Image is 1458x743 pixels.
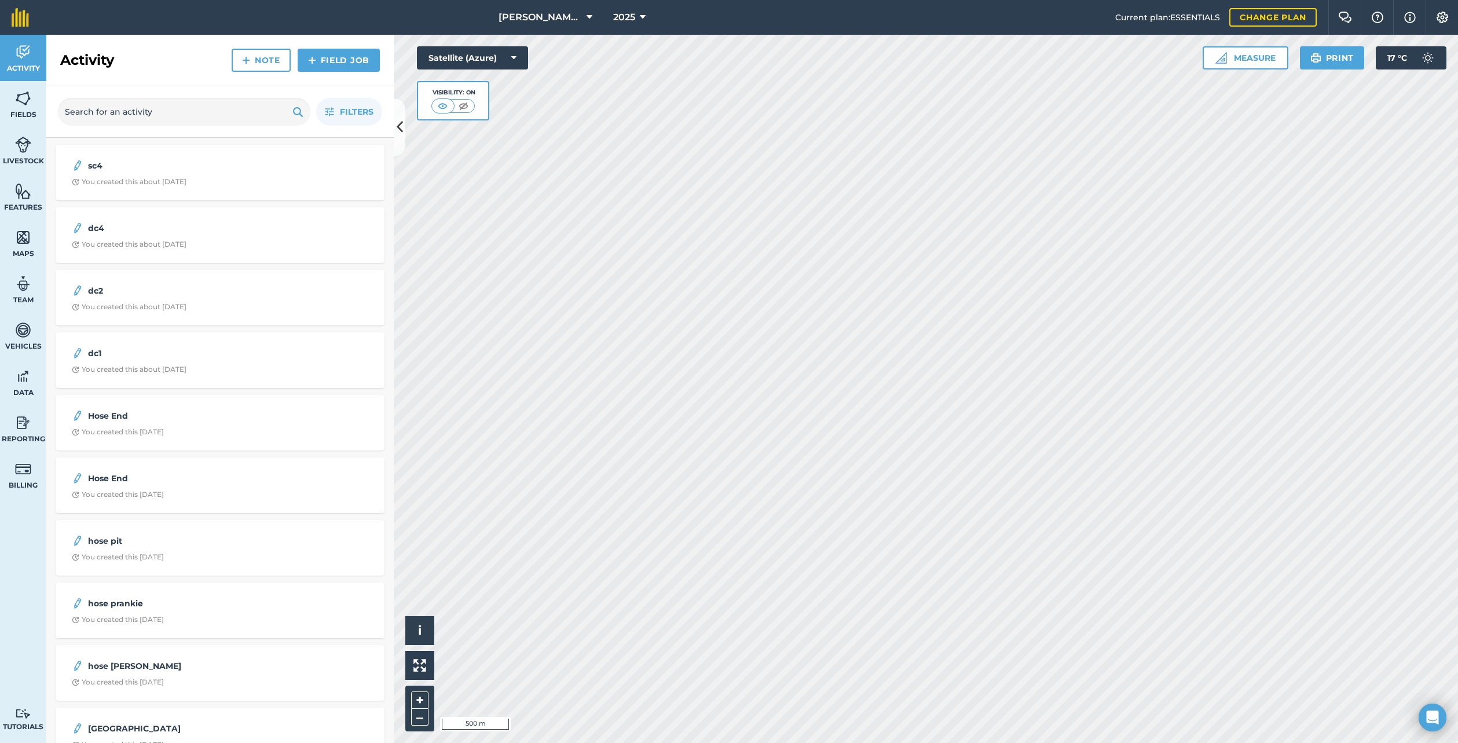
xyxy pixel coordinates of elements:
[72,679,79,686] img: Clock with arrow pointing clockwise
[411,691,428,709] button: +
[405,616,434,645] button: i
[63,152,378,193] a: sc4Clock with arrow pointing clockwiseYou created this about [DATE]
[15,275,31,292] img: svg+xml;base64,PD94bWwgdmVyc2lvbj0iMS4wIiBlbmNvZGluZz0idXRmLTgiPz4KPCEtLSBHZW5lcmF0b3I6IEFkb2JlIE...
[63,339,378,381] a: dc1Clock with arrow pointing clockwiseYou created this about [DATE]
[72,284,83,298] img: svg+xml;base64,PD94bWwgdmVyc2lvbj0iMS4wIiBlbmNvZGluZz0idXRmLTgiPz4KPCEtLSBHZW5lcmF0b3I6IEFkb2JlIE...
[72,534,83,548] img: svg+xml;base64,PD94bWwgdmVyc2lvbj0iMS4wIiBlbmNvZGluZz0idXRmLTgiPz4KPCEtLSBHZW5lcmF0b3I6IEFkb2JlIE...
[1215,52,1227,64] img: Ruler icon
[58,98,310,126] input: Search for an activity
[15,90,31,107] img: svg+xml;base64,PHN2ZyB4bWxucz0iaHR0cDovL3d3dy53My5vcmcvMjAwMC9zdmciIHdpZHRoPSI1NiIgaGVpZ2h0PSI2MC...
[1229,8,1317,27] a: Change plan
[1376,46,1446,69] button: 17 °C
[72,302,186,312] div: You created this about [DATE]
[242,53,250,67] img: svg+xml;base64,PHN2ZyB4bWxucz0iaHR0cDovL3d3dy53My5vcmcvMjAwMC9zdmciIHdpZHRoPSIxNCIgaGVpZ2h0PSIyNC...
[417,46,528,69] button: Satellite (Azure)
[431,88,475,97] div: Visibility: On
[1371,12,1384,23] img: A question mark icon
[88,409,272,422] strong: Hose End
[15,136,31,153] img: svg+xml;base64,PD94bWwgdmVyc2lvbj0iMS4wIiBlbmNvZGluZz0idXRmLTgiPz4KPCEtLSBHZW5lcmF0b3I6IEFkb2JlIE...
[411,709,428,726] button: –
[88,284,272,297] strong: dc2
[72,177,186,186] div: You created this about [DATE]
[88,222,272,235] strong: dc4
[72,552,164,562] div: You created this [DATE]
[60,51,114,69] h2: Activity
[15,43,31,61] img: svg+xml;base64,PD94bWwgdmVyc2lvbj0iMS4wIiBlbmNvZGluZz0idXRmLTgiPz4KPCEtLSBHZW5lcmF0b3I6IEFkb2JlIE...
[1419,704,1446,731] div: Open Intercom Messenger
[72,346,83,360] img: svg+xml;base64,PD94bWwgdmVyc2lvbj0iMS4wIiBlbmNvZGluZz0idXRmLTgiPz4KPCEtLSBHZW5lcmF0b3I6IEFkb2JlIE...
[72,366,79,374] img: Clock with arrow pointing clockwise
[499,10,582,24] span: [PERSON_NAME] farm
[72,471,83,485] img: svg+xml;base64,PD94bWwgdmVyc2lvbj0iMS4wIiBlbmNvZGluZz0idXRmLTgiPz4KPCEtLSBHZW5lcmF0b3I6IEFkb2JlIE...
[88,660,272,672] strong: hose [PERSON_NAME]
[1387,46,1407,69] span: 17 ° C
[72,221,83,235] img: svg+xml;base64,PD94bWwgdmVyc2lvbj0iMS4wIiBlbmNvZGluZz0idXRmLTgiPz4KPCEtLSBHZW5lcmF0b3I6IEFkb2JlIE...
[72,365,186,374] div: You created this about [DATE]
[88,597,272,610] strong: hose prankie
[72,491,79,499] img: Clock with arrow pointing clockwise
[418,623,422,638] span: i
[413,659,426,672] img: Four arrows, one pointing top left, one top right, one bottom right and the last bottom left
[316,98,382,126] button: Filters
[72,240,186,249] div: You created this about [DATE]
[1310,51,1321,65] img: svg+xml;base64,PHN2ZyB4bWxucz0iaHR0cDovL3d3dy53My5vcmcvMjAwMC9zdmciIHdpZHRoPSIxOSIgaGVpZ2h0PSIyNC...
[308,53,316,67] img: svg+xml;base64,PHN2ZyB4bWxucz0iaHR0cDovL3d3dy53My5vcmcvMjAwMC9zdmciIHdpZHRoPSIxNCIgaGVpZ2h0PSIyNC...
[72,178,79,186] img: Clock with arrow pointing clockwise
[232,49,291,72] a: Note
[15,229,31,246] img: svg+xml;base64,PHN2ZyB4bWxucz0iaHR0cDovL3d3dy53My5vcmcvMjAwMC9zdmciIHdpZHRoPSI1NiIgaGVpZ2h0PSI2MC...
[72,490,164,499] div: You created this [DATE]
[1115,11,1220,24] span: Current plan : ESSENTIALS
[1435,12,1449,23] img: A cog icon
[15,182,31,200] img: svg+xml;base64,PHN2ZyB4bWxucz0iaHR0cDovL3d3dy53My5vcmcvMjAwMC9zdmciIHdpZHRoPSI1NiIgaGVpZ2h0PSI2MC...
[72,678,164,687] div: You created this [DATE]
[72,241,79,248] img: Clock with arrow pointing clockwise
[15,708,31,719] img: svg+xml;base64,PD94bWwgdmVyc2lvbj0iMS4wIiBlbmNvZGluZz0idXRmLTgiPz4KPCEtLSBHZW5lcmF0b3I6IEFkb2JlIE...
[292,105,303,119] img: svg+xml;base64,PHN2ZyB4bWxucz0iaHR0cDovL3d3dy53My5vcmcvMjAwMC9zdmciIHdpZHRoPSIxOSIgaGVpZ2h0PSIyNC...
[12,8,29,27] img: fieldmargin Logo
[88,722,272,735] strong: [GEOGRAPHIC_DATA]
[72,616,79,624] img: Clock with arrow pointing clockwise
[72,303,79,311] img: Clock with arrow pointing clockwise
[72,659,83,673] img: svg+xml;base64,PD94bWwgdmVyc2lvbj0iMS4wIiBlbmNvZGluZz0idXRmLTgiPz4KPCEtLSBHZW5lcmF0b3I6IEFkb2JlIE...
[15,414,31,431] img: svg+xml;base64,PD94bWwgdmVyc2lvbj0iMS4wIiBlbmNvZGluZz0idXRmLTgiPz4KPCEtLSBHZW5lcmF0b3I6IEFkb2JlIE...
[72,427,164,437] div: You created this [DATE]
[340,105,373,118] span: Filters
[613,10,635,24] span: 2025
[63,277,378,319] a: dc2Clock with arrow pointing clockwiseYou created this about [DATE]
[63,590,378,631] a: hose prankieClock with arrow pointing clockwiseYou created this [DATE]
[63,214,378,256] a: dc4Clock with arrow pointing clockwiseYou created this about [DATE]
[72,722,83,735] img: svg+xml;base64,PD94bWwgdmVyc2lvbj0iMS4wIiBlbmNvZGluZz0idXRmLTgiPz4KPCEtLSBHZW5lcmF0b3I6IEFkb2JlIE...
[15,368,31,385] img: svg+xml;base64,PD94bWwgdmVyc2lvbj0iMS4wIiBlbmNvZGluZz0idXRmLTgiPz4KPCEtLSBHZW5lcmF0b3I6IEFkb2JlIE...
[63,464,378,506] a: Hose EndClock with arrow pointing clockwiseYou created this [DATE]
[456,100,471,112] img: svg+xml;base64,PHN2ZyB4bWxucz0iaHR0cDovL3d3dy53My5vcmcvMjAwMC9zdmciIHdpZHRoPSI1MCIgaGVpZ2h0PSI0MC...
[63,652,378,694] a: hose [PERSON_NAME]Clock with arrow pointing clockwiseYou created this [DATE]
[72,615,164,624] div: You created this [DATE]
[72,596,83,610] img: svg+xml;base64,PD94bWwgdmVyc2lvbj0iMS4wIiBlbmNvZGluZz0idXRmLTgiPz4KPCEtLSBHZW5lcmF0b3I6IEFkb2JlIE...
[298,49,380,72] a: Field Job
[72,554,79,561] img: Clock with arrow pointing clockwise
[15,460,31,478] img: svg+xml;base64,PD94bWwgdmVyc2lvbj0iMS4wIiBlbmNvZGluZz0idXRmLTgiPz4KPCEtLSBHZW5lcmF0b3I6IEFkb2JlIE...
[72,409,83,423] img: svg+xml;base64,PD94bWwgdmVyc2lvbj0iMS4wIiBlbmNvZGluZz0idXRmLTgiPz4KPCEtLSBHZW5lcmF0b3I6IEFkb2JlIE...
[63,527,378,569] a: hose pitClock with arrow pointing clockwiseYou created this [DATE]
[88,535,272,547] strong: hose pit
[1416,46,1439,69] img: svg+xml;base64,PD94bWwgdmVyc2lvbj0iMS4wIiBlbmNvZGluZz0idXRmLTgiPz4KPCEtLSBHZW5lcmF0b3I6IEFkb2JlIE...
[72,429,79,436] img: Clock with arrow pointing clockwise
[88,472,272,485] strong: Hose End
[15,321,31,339] img: svg+xml;base64,PD94bWwgdmVyc2lvbj0iMS4wIiBlbmNvZGluZz0idXRmLTgiPz4KPCEtLSBHZW5lcmF0b3I6IEFkb2JlIE...
[63,402,378,444] a: Hose EndClock with arrow pointing clockwiseYou created this [DATE]
[72,159,83,173] img: svg+xml;base64,PD94bWwgdmVyc2lvbj0iMS4wIiBlbmNvZGluZz0idXRmLTgiPz4KPCEtLSBHZW5lcmF0b3I6IEFkb2JlIE...
[88,159,272,172] strong: sc4
[1203,46,1288,69] button: Measure
[435,100,450,112] img: svg+xml;base64,PHN2ZyB4bWxucz0iaHR0cDovL3d3dy53My5vcmcvMjAwMC9zdmciIHdpZHRoPSI1MCIgaGVpZ2h0PSI0MC...
[88,347,272,360] strong: dc1
[1404,10,1416,24] img: svg+xml;base64,PHN2ZyB4bWxucz0iaHR0cDovL3d3dy53My5vcmcvMjAwMC9zdmciIHdpZHRoPSIxNyIgaGVpZ2h0PSIxNy...
[1338,12,1352,23] img: Two speech bubbles overlapping with the left bubble in the forefront
[1300,46,1365,69] button: Print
